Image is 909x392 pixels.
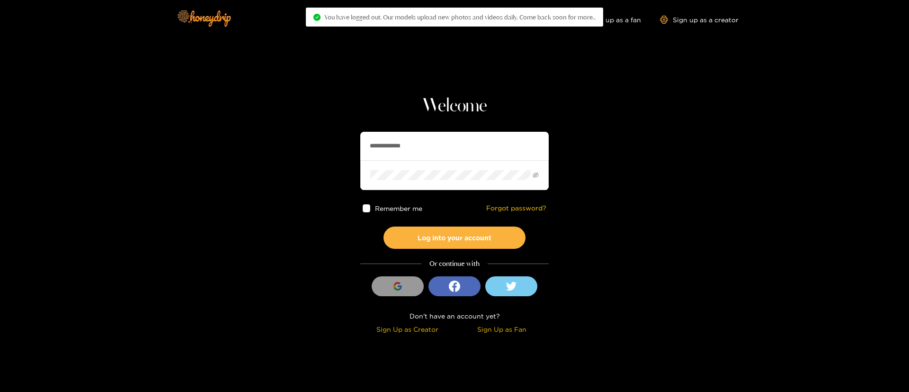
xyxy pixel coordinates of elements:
a: Sign up as a fan [576,16,641,24]
div: Or continue with [360,258,549,269]
span: Remember me [375,205,423,212]
span: You have logged out. Our models upload new photos and videos daily. Come back soon for more.. [324,13,596,21]
span: eye-invisible [533,172,539,178]
div: Sign Up as Fan [457,324,546,335]
span: check-circle [313,14,321,21]
h1: Welcome [360,95,549,118]
div: Sign Up as Creator [363,324,452,335]
button: Log into your account [383,227,526,249]
div: Don't have an account yet? [360,310,549,321]
a: Sign up as a creator [660,16,739,24]
a: Forgot password? [486,204,546,212]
